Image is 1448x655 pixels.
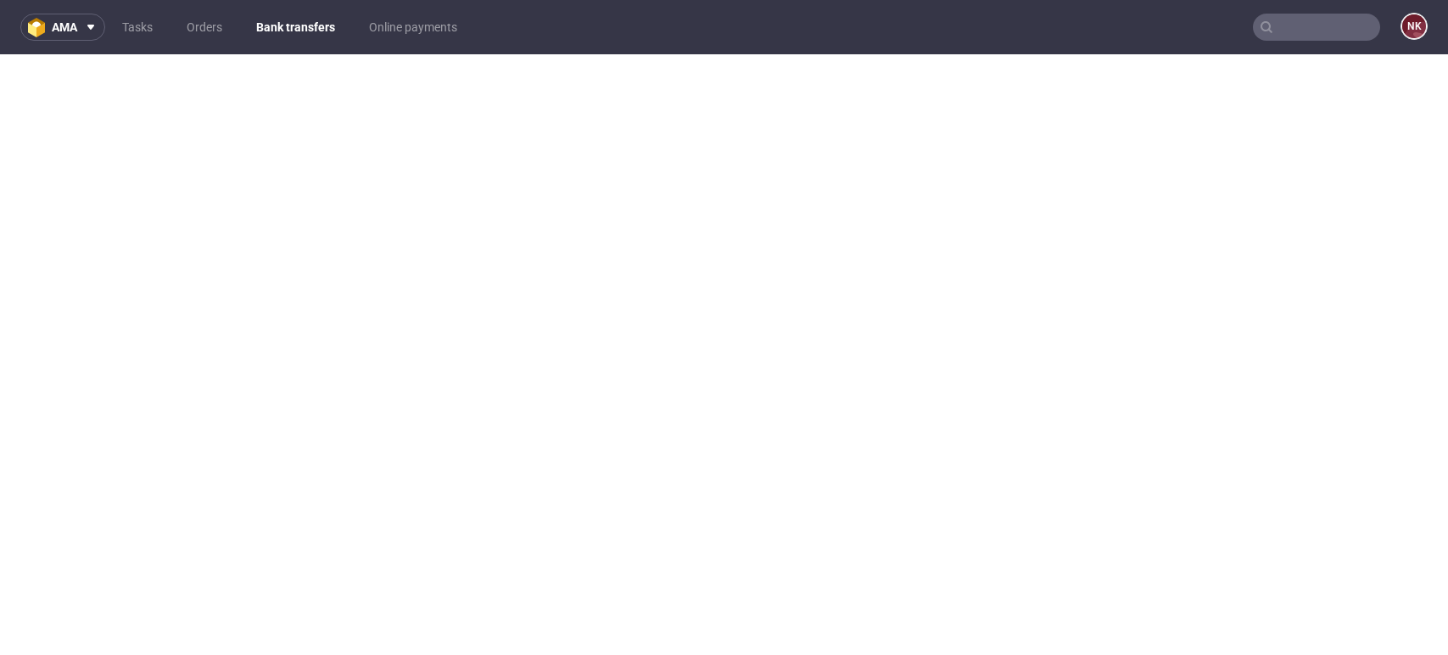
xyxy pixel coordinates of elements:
a: Online payments [359,14,467,41]
a: Orders [176,14,232,41]
button: ama [20,14,105,41]
a: Bank transfers [246,14,345,41]
img: logo [28,18,52,37]
a: Tasks [112,14,163,41]
figcaption: NK [1402,14,1426,38]
span: ama [52,21,77,33]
